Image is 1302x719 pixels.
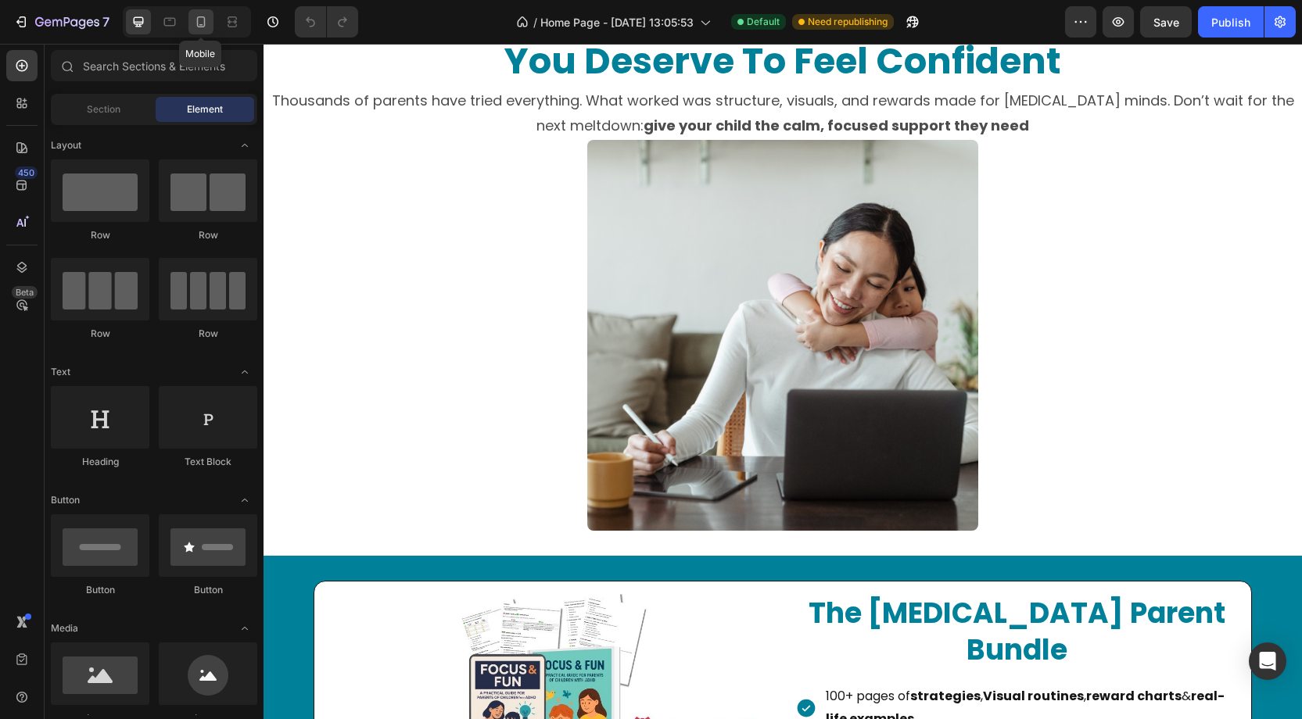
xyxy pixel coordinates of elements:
button: 7 [6,6,117,38]
span: Home Page - [DATE] 13:05:53 [540,14,694,30]
div: Undo/Redo [295,6,358,38]
strong: reward charts [823,643,918,661]
span: Toggle open [232,359,257,385]
div: Row [159,327,257,341]
span: Section [87,102,120,116]
div: Text Block [159,455,257,469]
div: Heading [51,455,149,469]
iframe: Design area [264,44,1302,719]
button: Publish [1198,6,1264,38]
input: Search Sections & Elements [51,50,257,81]
p: 100+ pages of , , & [562,642,973,687]
div: Publish [1211,14,1250,30]
span: Layout [51,138,81,152]
button: Save [1140,6,1192,38]
p: 7 [102,13,109,31]
div: Button [159,583,257,597]
strong: strategies [647,643,717,661]
h2: The [MEDICAL_DATA] Parent Bundle [532,550,975,627]
span: Text [51,365,70,379]
span: Element [187,102,223,116]
div: Open Intercom Messenger [1249,642,1286,680]
span: Toggle open [232,488,257,513]
strong: Visual routines [719,643,820,661]
div: Beta [12,286,38,299]
strong: give your child the calm, focused support they need [380,72,766,91]
span: Save [1153,16,1179,29]
div: 450 [15,166,38,179]
div: Row [51,327,149,341]
span: Need republishing [808,15,888,29]
span: Default [747,15,780,29]
span: Toggle open [232,616,257,641]
span: Toggle open [232,133,257,158]
img: gempages_580901048072274862-d39e55af-611a-485b-8630-4768ad9866af.png [324,96,715,487]
div: Button [51,583,149,597]
span: Media [51,621,78,635]
div: Row [51,228,149,242]
span: Button [51,493,80,507]
div: Row [159,228,257,242]
span: / [533,14,537,30]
